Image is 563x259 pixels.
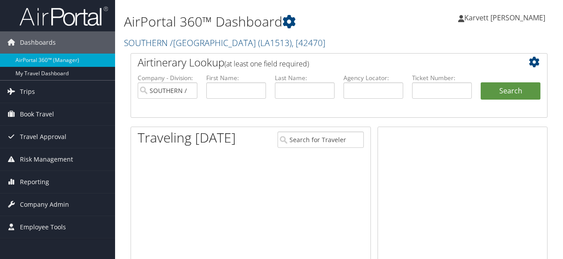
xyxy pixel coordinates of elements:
[464,13,545,23] span: Karvett [PERSON_NAME]
[275,73,335,82] label: Last Name:
[138,55,506,70] h2: Airtinerary Lookup
[138,128,236,147] h1: Traveling [DATE]
[292,37,325,49] span: , [ 42470 ]
[481,82,540,100] button: Search
[278,131,364,148] input: Search for Traveler
[20,126,66,148] span: Travel Approval
[258,37,292,49] span: ( LA1513 )
[206,73,266,82] label: First Name:
[124,12,411,31] h1: AirPortal 360™ Dashboard
[458,4,554,31] a: Karvett [PERSON_NAME]
[20,148,73,170] span: Risk Management
[224,59,309,69] span: (at least one field required)
[343,73,403,82] label: Agency Locator:
[20,31,56,54] span: Dashboards
[124,37,325,49] a: SOUTHERN /[GEOGRAPHIC_DATA]
[138,73,197,82] label: Company - Division:
[412,73,472,82] label: Ticket Number:
[20,103,54,125] span: Book Travel
[20,81,35,103] span: Trips
[20,193,69,216] span: Company Admin
[19,6,108,27] img: airportal-logo.png
[20,216,66,238] span: Employee Tools
[20,171,49,193] span: Reporting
